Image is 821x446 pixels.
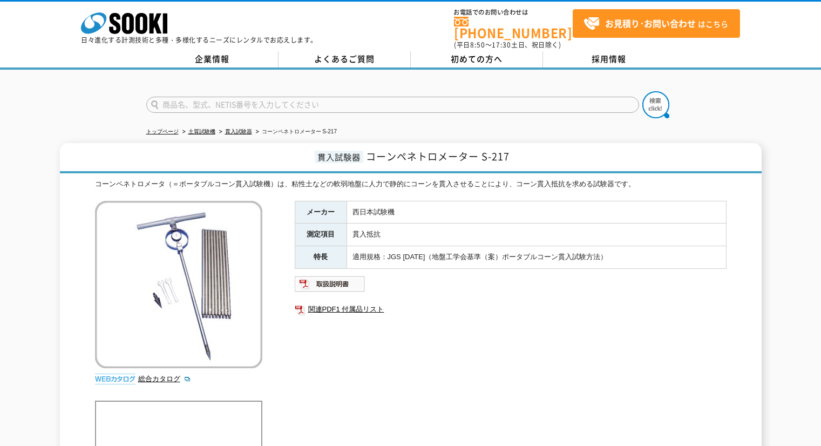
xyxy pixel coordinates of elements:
[454,40,561,50] span: (平日 ～ 土日、祝日除く)
[95,374,135,384] img: webカタログ
[295,302,727,316] a: 関連PDF1 付属品リスト
[295,224,347,246] th: 測定項目
[254,126,337,138] li: コーンペネトロメーター S-217
[146,97,639,113] input: 商品名、型式、NETIS番号を入力してください
[138,375,191,383] a: 総合カタログ
[225,129,252,134] a: 貫入試験器
[315,151,363,163] span: 貫入試験器
[605,17,696,30] strong: お見積り･お問い合わせ
[451,53,503,65] span: 初めての方へ
[573,9,740,38] a: お見積り･お問い合わせはこちら
[295,201,347,224] th: メーカー
[454,17,573,39] a: [PHONE_NUMBER]
[347,201,726,224] td: 西日本試験機
[295,246,347,269] th: 特長
[583,16,728,32] span: はこちら
[366,149,510,164] span: コーンペネトロメーター S-217
[146,51,279,67] a: 企業情報
[81,37,317,43] p: 日々進化する計測技術と多種・多様化するニーズにレンタルでお応えします。
[188,129,215,134] a: 土質試験機
[279,51,411,67] a: よくあるご質問
[295,282,365,290] a: 取扱説明書
[411,51,543,67] a: 初めての方へ
[642,91,669,118] img: btn_search.png
[543,51,675,67] a: 採用情報
[146,129,179,134] a: トップページ
[492,40,511,50] span: 17:30
[95,201,262,368] img: コーンペネトロメーター S-217
[454,9,573,16] span: お電話でのお問い合わせは
[347,246,726,269] td: 適用規格：JGS [DATE]（地盤工学会基準（案）ポータブルコーン貫入試験方法）
[347,224,726,246] td: 貫入抵抗
[470,40,485,50] span: 8:50
[295,275,365,293] img: 取扱説明書
[95,179,727,190] div: コーンペネトロメータ（＝ポータブルコーン貫入試験機）は、粘性土などの軟弱地盤に人力で静的にコーンを貫入させることにより、コーン貫入抵抗を求める試験器です。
